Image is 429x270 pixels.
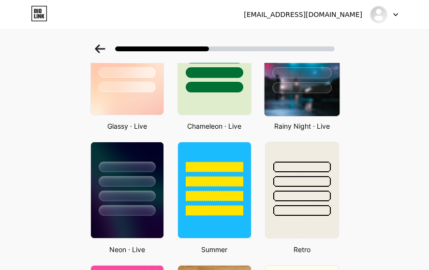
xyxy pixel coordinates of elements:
div: Summer [175,244,254,255]
div: Neon · Live [88,244,167,255]
div: Chameleon · Live [175,121,254,131]
img: Iyam deh [370,5,388,24]
div: Glassy · Live [88,121,167,131]
div: Rainy Night · Live [262,121,342,131]
img: rainy_night.jpg [265,17,340,116]
div: Retro [262,244,342,255]
div: [EMAIL_ADDRESS][DOMAIN_NAME] [244,10,362,20]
